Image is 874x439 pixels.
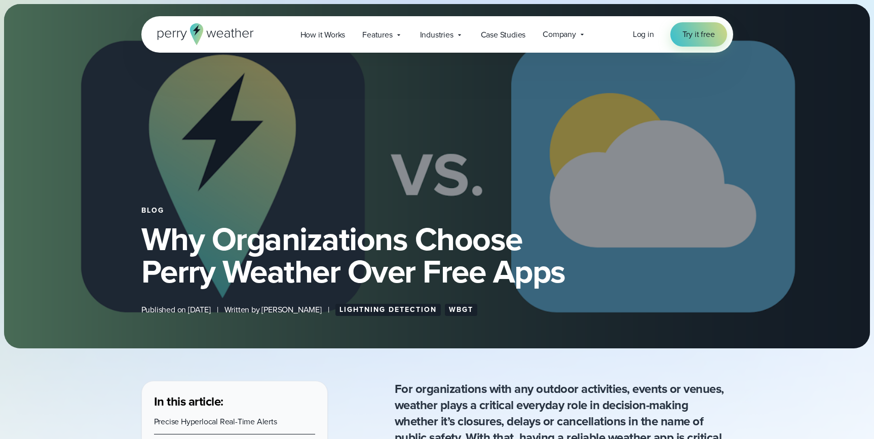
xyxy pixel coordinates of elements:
span: | [328,304,329,316]
a: Precise Hyperlocal Real-Time Alerts [154,416,277,427]
a: Lightning Detection [335,304,441,316]
h1: Why Organizations Choose Perry Weather Over Free Apps [141,223,733,288]
span: Features [362,29,392,41]
span: Industries [420,29,453,41]
span: Case Studies [481,29,526,41]
div: Blog [141,207,733,215]
span: Written by [PERSON_NAME] [224,304,322,316]
a: Log in [633,28,654,41]
span: Log in [633,28,654,40]
span: Company [543,28,576,41]
a: Try it free [670,22,727,47]
a: WBGT [445,304,477,316]
a: Case Studies [472,24,535,45]
span: Try it free [682,28,715,41]
span: Published on [DATE] [141,304,211,316]
a: How it Works [292,24,354,45]
span: | [217,304,218,316]
span: How it Works [300,29,346,41]
h3: In this article: [154,393,315,410]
